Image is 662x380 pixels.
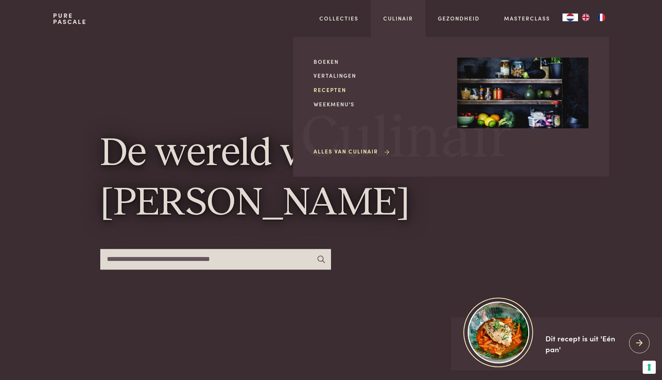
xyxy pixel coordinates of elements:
img: Culinair [457,58,588,129]
aside: Language selected: Nederlands [563,14,609,21]
h1: De wereld van [PERSON_NAME] [100,130,562,228]
a: https://admin.purepascale.com/wp-content/uploads/2025/08/home_recept_link.jpg Dit recept is uit '... [451,317,662,370]
a: Masterclass [504,14,550,22]
a: EN [578,14,593,21]
a: Alles van Culinair [314,147,391,155]
a: Recepten [314,86,445,94]
button: Uw voorkeuren voor toestemming voor trackingtechnologieën [643,361,656,374]
div: Dit recept is uit 'Eén pan' [545,333,623,355]
a: FR [593,14,609,21]
span: Culinair [301,109,512,169]
ul: Language list [578,14,609,21]
a: Gezondheid [438,14,480,22]
a: Culinair [383,14,413,22]
a: NL [563,14,578,21]
img: https://admin.purepascale.com/wp-content/uploads/2025/08/home_recept_link.jpg [468,302,529,363]
a: Vertalingen [314,72,445,80]
div: Language [563,14,578,21]
a: Collecties [319,14,358,22]
a: PurePascale [53,12,87,25]
a: Weekmenu's [314,100,445,108]
a: Boeken [314,58,445,66]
